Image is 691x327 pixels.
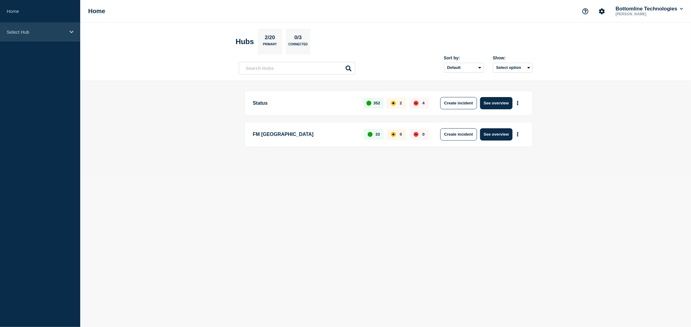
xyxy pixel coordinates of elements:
[288,43,308,49] p: Connected
[253,128,357,141] p: FM [GEOGRAPHIC_DATA]
[368,132,373,137] div: up
[253,97,356,109] p: Status
[366,101,371,106] div: up
[236,37,254,46] h2: Hubs
[239,62,355,74] input: Search Hubs
[375,132,380,137] p: 33
[7,29,66,35] p: Select Hub
[440,97,477,109] button: Create incident
[88,8,105,15] h1: Home
[614,6,684,12] button: Bottomline Technologies
[400,132,402,137] p: 0
[391,132,396,137] div: affected
[579,5,592,18] button: Support
[493,55,533,60] div: Show:
[262,35,277,43] p: 2/20
[440,128,477,141] button: Create incident
[263,43,277,49] p: Primary
[493,63,533,73] button: Select option
[414,132,419,137] div: down
[422,132,425,137] p: 0
[614,12,678,16] p: [PERSON_NAME]
[422,101,425,105] p: 4
[595,5,608,18] button: Account settings
[391,101,396,106] div: affected
[414,101,419,106] div: down
[444,63,484,73] select: Sort by
[514,129,522,140] button: More actions
[374,101,380,105] p: 352
[400,101,402,105] p: 2
[480,128,513,141] button: See overview
[480,97,513,109] button: See overview
[514,97,522,109] button: More actions
[292,35,304,43] p: 0/3
[444,55,484,60] div: Sort by:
